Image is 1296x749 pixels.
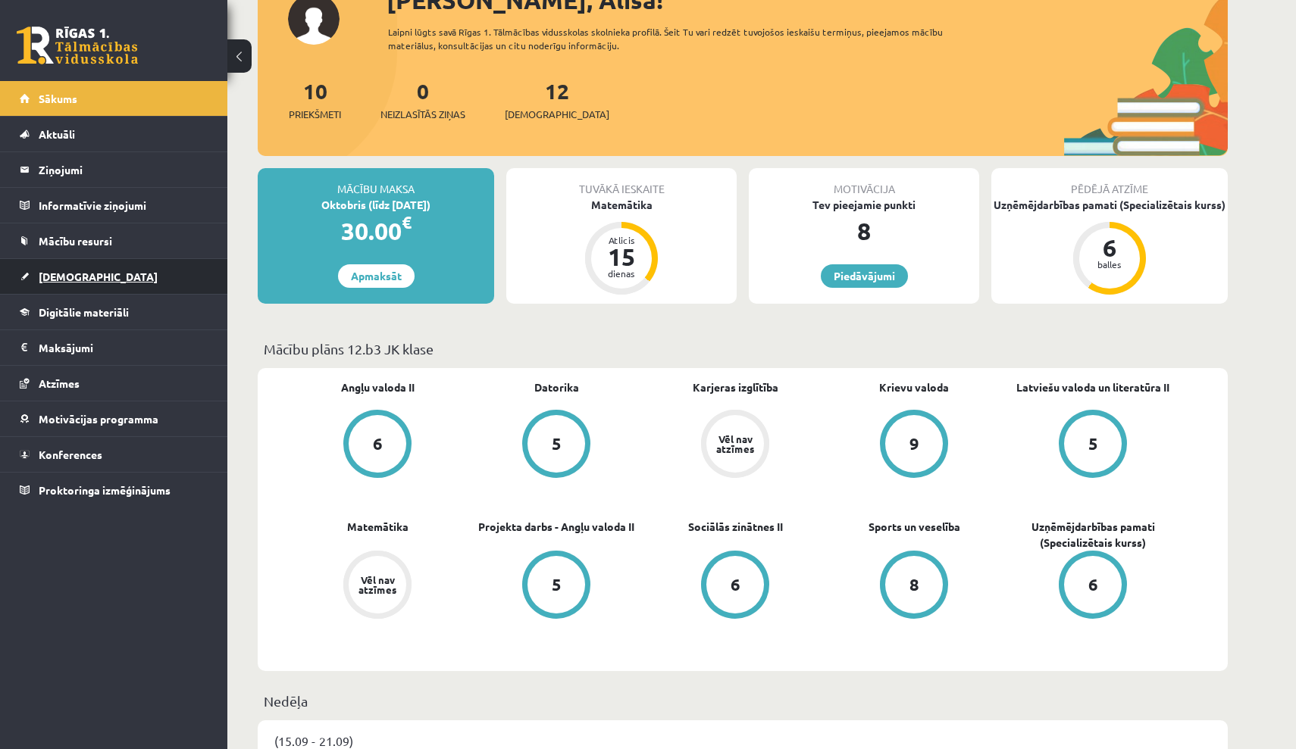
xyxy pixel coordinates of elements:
a: Matemātika [347,519,409,535]
div: 5 [552,435,562,452]
div: Atlicis [599,236,644,245]
a: Uzņēmējdarbības pamati (Specializētais kurss) 6 balles [991,197,1228,297]
a: Aktuāli [20,117,208,151]
span: Sākums [39,92,77,105]
a: Sākums [20,81,208,116]
div: Laipni lūgts savā Rīgas 1. Tālmācības vidusskolas skolnieka profilā. Šeit Tu vari redzēt tuvojošo... [388,25,970,52]
div: dienas [599,269,644,278]
a: 5 [1003,410,1182,481]
div: 15 [599,245,644,269]
div: 6 [1088,576,1098,593]
a: Angļu valoda II [341,379,415,395]
span: € [402,211,412,233]
span: [DEMOGRAPHIC_DATA] [505,107,609,122]
div: Matemātika [506,197,737,213]
span: Proktoringa izmēģinājums [39,483,171,497]
div: Motivācija [749,168,979,197]
div: 8 [749,213,979,249]
div: 9 [909,435,919,452]
div: 30.00 [258,213,494,249]
span: Konferences [39,448,102,461]
a: [DEMOGRAPHIC_DATA] [20,259,208,294]
span: Priekšmeti [289,107,341,122]
div: Pēdējā atzīme [991,168,1228,197]
div: 5 [552,576,562,593]
legend: Maksājumi [39,330,208,365]
p: Nedēļa [264,691,1222,711]
a: 6 [288,410,467,481]
span: Atzīmes [39,376,80,390]
a: Atzīmes [20,366,208,401]
div: Uzņēmējdarbības pamati (Specializētais kurss) [991,197,1228,213]
div: 6 [373,435,383,452]
a: Datorika [534,379,579,395]
a: 8 [825,551,1003,622]
a: Piedāvājumi [821,264,908,288]
legend: Ziņojumi [39,152,208,187]
div: balles [1087,260,1132,269]
a: 6 [1003,551,1182,622]
span: Digitālie materiāli [39,305,129,319]
a: Sociālās zinātnes II [688,519,783,535]
a: 9 [825,410,1003,481]
a: 12[DEMOGRAPHIC_DATA] [505,77,609,122]
a: 10Priekšmeti [289,77,341,122]
a: 6 [646,551,825,622]
a: 0Neizlasītās ziņas [380,77,465,122]
span: Mācību resursi [39,234,112,248]
a: Informatīvie ziņojumi [20,188,208,223]
div: 8 [909,576,919,593]
span: Aktuāli [39,127,75,141]
a: Sports un veselība [869,519,960,535]
a: Krievu valoda [879,379,949,395]
div: Oktobris (līdz [DATE]) [258,197,494,213]
a: Matemātika Atlicis 15 dienas [506,197,737,297]
span: Neizlasītās ziņas [380,107,465,122]
div: Tuvākā ieskaite [506,168,737,197]
div: Vēl nav atzīmes [714,434,756,454]
a: Projekta darbs - Angļu valoda II [478,519,634,535]
a: Apmaksāt [338,264,415,288]
div: 6 [1087,236,1132,260]
a: Rīgas 1. Tālmācības vidusskola [17,27,138,64]
a: Maksājumi [20,330,208,365]
a: 5 [467,551,646,622]
div: Vēl nav atzīmes [356,575,399,595]
div: Mācību maksa [258,168,494,197]
a: Digitālie materiāli [20,295,208,329]
div: 6 [731,576,740,593]
div: 5 [1088,435,1098,452]
a: Uzņēmējdarbības pamati (Specializētais kurss) [1003,519,1182,551]
a: Latviešu valoda un literatūra II [1016,379,1169,395]
a: Vēl nav atzīmes [288,551,467,622]
a: 5 [467,410,646,481]
span: Motivācijas programma [39,412,158,426]
div: Tev pieejamie punkti [749,197,979,213]
a: Ziņojumi [20,152,208,187]
a: Proktoringa izmēģinājums [20,473,208,507]
p: Mācību plāns 12.b3 JK klase [264,339,1222,359]
legend: Informatīvie ziņojumi [39,188,208,223]
a: Vēl nav atzīmes [646,410,825,481]
a: Mācību resursi [20,223,208,258]
a: Konferences [20,437,208,472]
a: Motivācijas programma [20,401,208,436]
span: [DEMOGRAPHIC_DATA] [39,270,158,283]
a: Karjeras izglītība [693,379,778,395]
